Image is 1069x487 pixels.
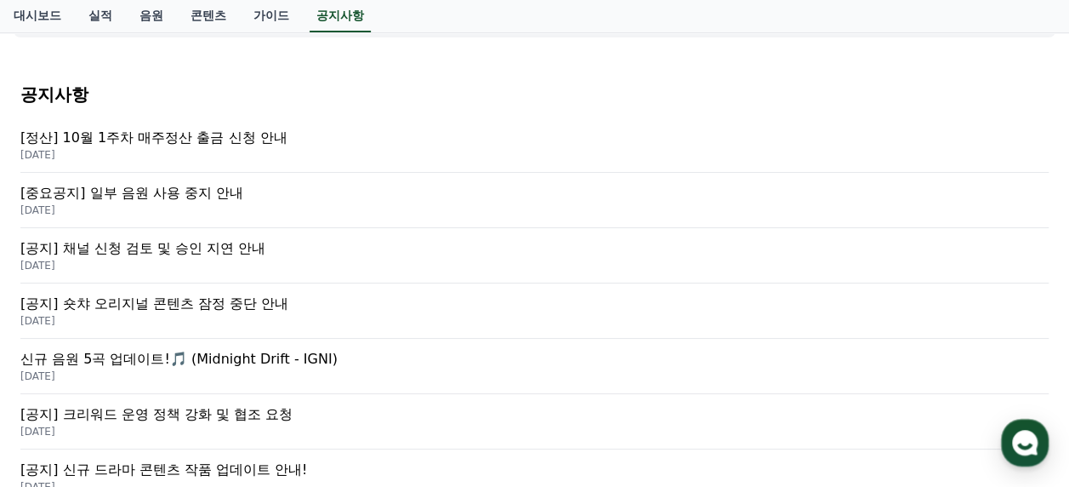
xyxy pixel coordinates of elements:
p: [중요공지] 일부 음원 사용 중지 안내 [20,183,1049,203]
p: [DATE] [20,259,1049,272]
a: [공지] 숏챠 오리지널 콘텐츠 잠정 중단 안내 [DATE] [20,284,1049,339]
a: [공지] 채널 신청 검토 및 승인 지연 안내 [DATE] [20,228,1049,284]
a: 설정 [219,346,327,388]
p: [DATE] [20,370,1049,383]
a: [정산] 10월 1주차 매주정산 출금 신청 안내 [DATE] [20,117,1049,173]
p: [공지] 채널 신청 검토 및 승인 지연 안내 [20,238,1049,259]
a: 대화 [112,346,219,388]
p: [DATE] [20,425,1049,438]
span: 설정 [263,371,283,385]
a: 신규 음원 5곡 업데이트!🎵 (Midnight Drift - IGNI) [DATE] [20,339,1049,394]
p: [공지] 신규 드라마 콘텐츠 작품 업데이트 안내! [20,460,1049,480]
p: [공지] 숏챠 오리지널 콘텐츠 잠정 중단 안내 [20,294,1049,314]
a: [공지] 크리워드 운영 정책 강화 및 협조 요청 [DATE] [20,394,1049,450]
p: [정산] 10월 1주차 매주정산 출금 신청 안내 [20,128,1049,148]
span: 홈 [54,371,64,385]
span: 대화 [156,372,176,386]
p: [DATE] [20,314,1049,328]
h4: 공지사항 [20,85,1049,104]
p: [공지] 크리워드 운영 정책 강화 및 협조 요청 [20,404,1049,425]
a: [중요공지] 일부 음원 사용 중지 안내 [DATE] [20,173,1049,228]
p: [DATE] [20,203,1049,217]
p: 신규 음원 5곡 업데이트!🎵 (Midnight Drift - IGNI) [20,349,1049,370]
p: [DATE] [20,148,1049,162]
a: 홈 [5,346,112,388]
